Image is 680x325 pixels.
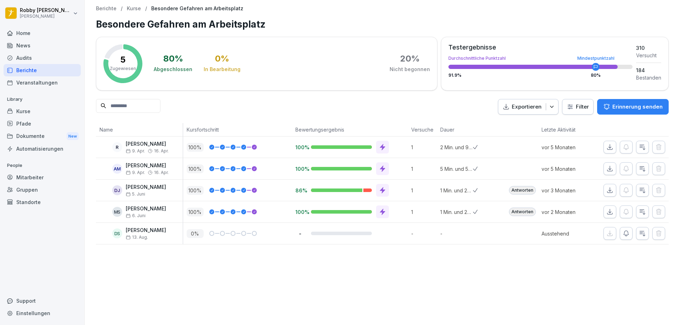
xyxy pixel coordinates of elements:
p: 100 % [187,164,204,173]
span: 16. Apr. [154,170,169,175]
div: Dokumente [4,130,81,143]
a: Gruppen [4,184,81,196]
p: 100% [295,144,305,151]
p: - [440,230,473,237]
p: [PERSON_NAME] [20,14,72,19]
div: DJ [112,185,122,195]
div: New [67,132,79,140]
p: 1 Min. und 23 Sek. [440,208,473,216]
div: 310 [636,44,661,52]
p: [PERSON_NAME] [126,227,166,233]
div: Abgeschlossen [154,66,192,73]
a: Berichte [4,64,81,76]
div: 20 % [400,54,420,63]
p: 100 % [187,143,204,152]
p: Library [4,94,81,105]
div: Nicht begonnen [390,66,430,73]
span: 5. Juni [126,192,145,197]
a: DokumenteNew [4,130,81,143]
span: 9. Apr. [126,149,145,153]
a: Automatisierungen [4,143,81,155]
div: Antworten [509,186,536,195]
div: Mindestpunktzahl [577,56,614,60]
a: Kurse [127,6,141,12]
a: Audits [4,52,81,64]
div: 184 [636,66,661,74]
p: 86% [295,187,305,194]
p: 100% [295,209,305,215]
p: Dauer [440,126,469,133]
p: Letzte Aktivität [542,126,589,133]
p: Erinnerung senden [612,103,663,111]
div: In Bearbeitung [204,66,240,73]
div: 80 % [591,73,601,77]
div: 80 % [163,54,183,63]
div: Bestanden [636,74,661,81]
div: Filter [567,103,589,110]
span: 16. Apr. [154,149,169,153]
p: 1 Min. und 27 Sek. [440,187,473,194]
a: Home [4,27,81,39]
p: 100 % [187,186,204,195]
a: Einstellungen [4,307,81,319]
a: Pfade [4,117,81,130]
a: News [4,39,81,52]
button: Exportieren [498,99,559,115]
p: People [4,160,81,171]
p: / [145,6,147,12]
p: Kursfortschritt [187,126,288,133]
a: Berichte [96,6,117,12]
button: Filter [562,99,593,115]
p: 1 [411,144,437,151]
div: Support [4,295,81,307]
p: Exportieren [512,103,542,111]
button: Erinnerung senden [597,99,669,115]
p: Zugewiesen [110,65,136,72]
p: [PERSON_NAME] [126,141,169,147]
div: AM [112,164,122,174]
p: 2 Min. und 9 Sek. [440,144,473,151]
p: 5 Min. und 59 Sek. [440,165,473,173]
div: Testergebnisse [448,44,633,51]
p: Robby [PERSON_NAME] [20,7,72,13]
div: Antworten [509,208,536,216]
a: Kurse [4,105,81,117]
div: DS [112,228,122,238]
div: Mitarbeiter [4,171,81,184]
p: vor 3 Monaten [542,187,593,194]
p: vor 2 Monaten [542,208,593,216]
p: Ausstehend [542,230,593,237]
p: - [295,230,305,237]
p: Bewertungsergebnis [295,126,404,133]
a: Standorte [4,196,81,208]
p: vor 5 Monaten [542,165,593,173]
p: 1 [411,187,437,194]
span: 9. Apr. [126,170,145,175]
span: 6. Juni [126,213,146,218]
div: R [112,142,122,152]
div: Durchschnittliche Punktzahl [448,56,633,60]
p: vor 5 Monaten [542,144,593,151]
span: 13. Aug. [126,235,148,240]
div: 91.9 % [448,73,633,77]
p: Versuche [411,126,433,133]
p: / [121,6,123,12]
p: - [411,230,437,237]
p: [PERSON_NAME] [126,184,166,190]
a: Veranstaltungen [4,76,81,89]
p: 1 [411,165,437,173]
p: 0 % [187,229,204,238]
p: 100 % [187,208,204,216]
